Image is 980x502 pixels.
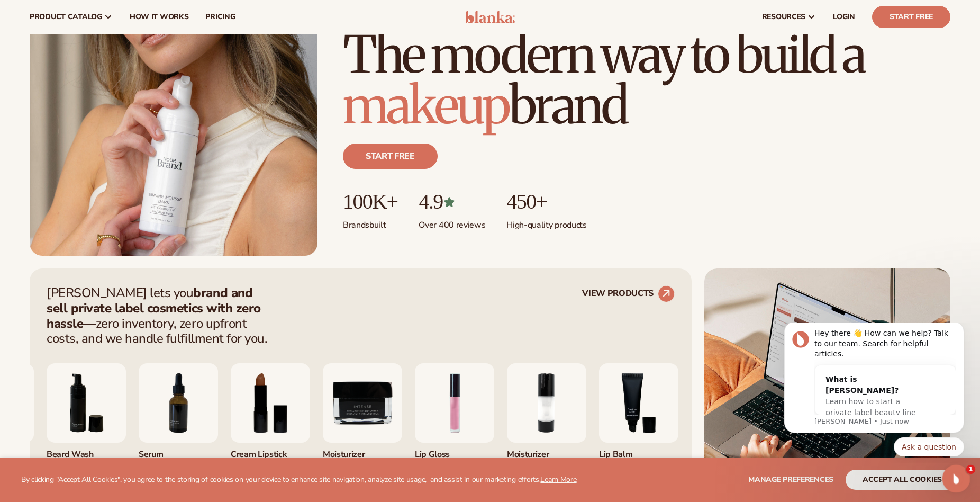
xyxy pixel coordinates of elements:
div: What is [PERSON_NAME]? [57,51,156,73]
img: Profile image for Lee [24,8,41,25]
span: resources [762,13,805,21]
iframe: Intercom notifications message [768,323,980,463]
p: High-quality products [506,213,586,231]
button: accept all cookies [846,470,959,490]
img: Collagen and retinol serum. [139,363,218,443]
img: Foaming beard wash. [47,363,126,443]
div: 8 / 9 [231,363,310,494]
div: Cream Lipstick [231,443,310,460]
img: Moisturizer. [323,363,402,443]
p: 100K+ [343,190,397,213]
div: 3 / 9 [599,363,678,494]
span: pricing [205,13,235,21]
div: 9 / 9 [323,363,402,494]
p: By clicking "Accept All Cookies", you agree to the storing of cookies on your device to enhance s... [21,476,577,485]
div: Moisturizer [323,443,402,460]
div: 7 / 9 [139,363,218,494]
strong: brand and sell private label cosmetics with zero hassle [47,284,261,332]
div: 2 / 9 [507,363,586,494]
span: Manage preferences [748,474,833,485]
span: LOGIN [833,13,855,21]
iframe: Intercom live chat [942,465,970,493]
p: 450+ [506,190,586,213]
p: 4.9 [419,190,485,213]
a: VIEW PRODUCTS [582,285,675,302]
div: Lip Balm [599,443,678,460]
div: 6 / 9 [47,363,126,494]
div: Hey there 👋 How can we help? Talk to our team. Search for helpful articles. [46,5,188,37]
button: Manage preferences [748,470,833,490]
div: Quick reply options [16,114,196,133]
button: Quick reply: Ask a question [125,114,196,133]
img: Moisturizing lotion. [507,363,586,443]
p: Brands built [343,213,397,231]
span: makeup [343,74,509,137]
img: Luxury cream lipstick. [231,363,310,443]
div: Serum [139,443,218,460]
div: Moisturizer [507,443,586,460]
span: Learn how to start a private label beauty line with [PERSON_NAME] [57,74,148,105]
img: logo [465,11,515,23]
h1: The modern way to build a brand [343,29,950,131]
a: Learn More [540,474,576,485]
img: Smoothing lip balm. [599,363,678,443]
span: product catalog [30,13,102,21]
img: Pink lip gloss. [415,363,494,443]
div: Beard Wash [47,443,126,460]
div: 1 / 9 [415,363,494,494]
div: Message content [46,5,188,92]
p: Over 400 reviews [419,213,485,231]
div: Lip Gloss [415,443,494,460]
p: [PERSON_NAME] lets you —zero inventory, zero upfront costs, and we handle fulfillment for you. [47,285,274,346]
a: Start free [343,144,438,169]
span: 1 [966,465,976,474]
a: Start Free [872,6,950,28]
div: What is [PERSON_NAME]?Learn how to start a private label beauty line with [PERSON_NAME] [47,42,166,115]
span: How It Works [130,13,189,21]
p: Message from Lee, sent Just now [46,94,188,103]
